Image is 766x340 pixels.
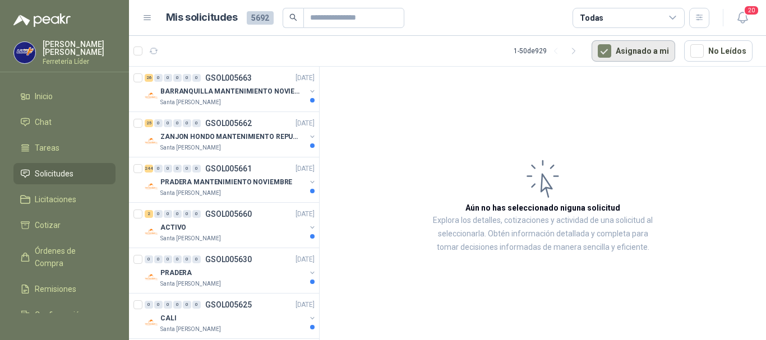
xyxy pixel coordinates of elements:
div: 0 [183,255,191,263]
div: 244 [145,165,153,173]
a: 2 0 0 0 0 0 GSOL005660[DATE] Company LogoACTIVOSanta [PERSON_NAME] [145,207,317,243]
img: Company Logo [145,134,158,148]
div: 0 [183,301,191,309]
span: Órdenes de Compra [35,245,105,269]
p: [DATE] [296,209,315,220]
p: [DATE] [296,254,315,265]
p: PRADERA MANTENIMIENTO NOVIEMBRE [160,177,292,188]
div: 0 [183,74,191,82]
div: 0 [154,165,163,173]
a: Órdenes de Compra [13,240,116,274]
p: Explora los detalles, cotizaciones y actividad de una solicitud al seleccionarla. Obtén informaci... [432,214,654,254]
div: 0 [183,165,191,173]
span: 5692 [247,11,274,25]
div: 0 [164,165,172,173]
button: Asignado a mi [592,40,675,62]
p: GSOL005661 [205,165,252,173]
span: Inicio [35,90,53,103]
div: 0 [173,210,182,218]
div: 0 [183,210,191,218]
a: 0 0 0 0 0 0 GSOL005625[DATE] Company LogoCALISanta [PERSON_NAME] [145,298,317,334]
div: 0 [173,255,182,263]
p: GSOL005662 [205,119,252,127]
p: GSOL005625 [205,301,252,309]
button: 20 [732,8,753,28]
img: Company Logo [145,316,158,329]
div: 0 [145,301,153,309]
p: Santa [PERSON_NAME] [160,280,221,288]
img: Company Logo [145,225,158,239]
p: GSOL005630 [205,255,252,263]
p: [DATE] [296,118,315,129]
span: Licitaciones [35,193,76,206]
div: 0 [192,74,201,82]
span: Tareas [35,142,59,154]
div: 0 [164,301,172,309]
p: Santa [PERSON_NAME] [160,234,221,243]
p: Santa [PERSON_NAME] [160,143,221,152]
p: [DATE] [296,300,315,310]
div: 2 [145,210,153,218]
h3: Aún no has seleccionado niguna solicitud [465,202,620,214]
div: 0 [183,119,191,127]
div: 0 [192,210,201,218]
a: Chat [13,111,116,133]
p: PRADERA [160,268,192,278]
p: CALI [160,313,177,324]
div: 0 [192,301,201,309]
p: [DATE] [296,73,315,83]
div: 0 [164,255,172,263]
a: Cotizar [13,215,116,236]
div: 0 [192,255,201,263]
p: GSOL005663 [205,74,252,82]
div: 0 [164,119,172,127]
p: Ferretería Líder [43,58,116,65]
a: 25 0 0 0 0 0 GSOL005662[DATE] Company LogoZANJON HONDO MANTENIMIENTO REPUESTOSSanta [PERSON_NAME] [145,117,317,152]
a: Tareas [13,137,116,159]
a: Inicio [13,86,116,107]
div: 0 [192,119,201,127]
h1: Mis solicitudes [166,10,238,26]
div: 0 [192,165,201,173]
span: search [289,13,297,21]
p: [DATE] [296,164,315,174]
span: Configuración [35,309,84,321]
span: Solicitudes [35,167,73,180]
p: [PERSON_NAME] [PERSON_NAME] [43,40,116,56]
img: Logo peakr [13,13,71,27]
div: 25 [145,119,153,127]
div: 0 [164,210,172,218]
p: ACTIVO [160,222,186,233]
div: 0 [173,74,182,82]
span: 20 [744,5,759,16]
a: 244 0 0 0 0 0 GSOL005661[DATE] Company LogoPRADERA MANTENIMIENTO NOVIEMBRESanta [PERSON_NAME] [145,162,317,198]
img: Company Logo [145,89,158,103]
div: 0 [173,165,182,173]
div: 0 [145,255,153,263]
div: 26 [145,74,153,82]
a: 0 0 0 0 0 0 GSOL005630[DATE] Company LogoPRADERASanta [PERSON_NAME] [145,253,317,288]
a: Licitaciones [13,189,116,210]
div: 0 [154,210,163,218]
span: Chat [35,116,52,128]
p: Santa [PERSON_NAME] [160,98,221,107]
div: 0 [173,301,182,309]
a: Configuración [13,304,116,325]
p: GSOL005660 [205,210,252,218]
span: Remisiones [35,283,76,295]
div: 1 - 50 de 929 [514,42,583,60]
a: Remisiones [13,278,116,300]
button: No Leídos [684,40,753,62]
img: Company Logo [145,271,158,284]
img: Company Logo [14,42,35,63]
div: 0 [154,255,163,263]
p: ZANJON HONDO MANTENIMIENTO REPUESTOS [160,132,300,142]
div: 0 [173,119,182,127]
div: 0 [154,74,163,82]
p: Santa [PERSON_NAME] [160,189,221,198]
p: BARRANQUILLA MANTENIMIENTO NOVIEMBRE [160,86,300,97]
img: Company Logo [145,180,158,193]
div: 0 [154,119,163,127]
span: Cotizar [35,219,61,231]
div: 0 [164,74,172,82]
